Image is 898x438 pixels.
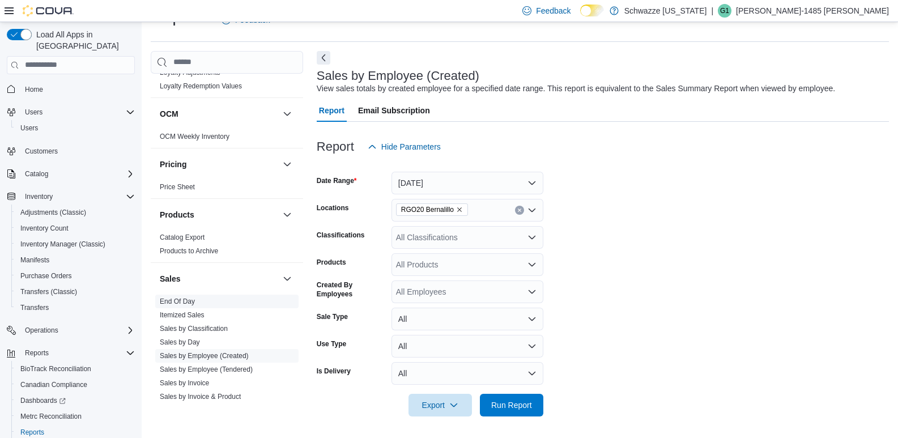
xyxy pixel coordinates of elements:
[160,273,181,284] h3: Sales
[11,268,139,284] button: Purchase Orders
[20,380,87,389] span: Canadian Compliance
[160,247,218,255] a: Products to Archive
[280,107,294,121] button: OCM
[2,104,139,120] button: Users
[11,220,139,236] button: Inventory Count
[718,4,731,18] div: Gabriel-1485 Montoya
[25,147,58,156] span: Customers
[16,269,76,283] a: Purchase Orders
[363,135,445,158] button: Hide Parameters
[160,182,195,192] span: Price Sheet
[317,367,351,376] label: Is Delivery
[160,324,228,333] span: Sales by Classification
[515,206,524,215] button: Clear input
[16,362,135,376] span: BioTrack Reconciliation
[16,206,91,219] a: Adjustments (Classic)
[20,256,49,265] span: Manifests
[16,237,135,251] span: Inventory Manager (Classic)
[317,51,330,65] button: Next
[16,285,135,299] span: Transfers (Classic)
[160,273,278,284] button: Sales
[16,253,135,267] span: Manifests
[16,237,110,251] a: Inventory Manager (Classic)
[317,339,346,348] label: Use Type
[151,180,303,198] div: Pricing
[391,335,543,358] button: All
[160,379,209,388] span: Sales by Invoice
[280,208,294,222] button: Products
[527,233,537,242] button: Open list of options
[160,393,241,401] a: Sales by Invoice & Product
[16,121,42,135] a: Users
[20,324,135,337] span: Operations
[391,308,543,330] button: All
[317,140,354,154] h3: Report
[20,412,82,421] span: Metrc Reconciliation
[151,231,303,262] div: Products
[580,5,604,16] input: Dark Mode
[491,399,532,411] span: Run Report
[160,159,278,170] button: Pricing
[160,379,209,387] a: Sales by Invoice
[160,338,200,347] span: Sales by Day
[280,272,294,286] button: Sales
[25,108,42,117] span: Users
[358,99,430,122] span: Email Subscription
[160,365,253,374] span: Sales by Employee (Tendered)
[2,189,139,205] button: Inventory
[20,271,72,280] span: Purchase Orders
[11,393,139,409] a: Dashboards
[317,258,346,267] label: Products
[16,222,135,235] span: Inventory Count
[20,240,105,249] span: Inventory Manager (Classic)
[20,396,66,405] span: Dashboards
[20,144,135,158] span: Customers
[381,141,441,152] span: Hide Parameters
[11,284,139,300] button: Transfers (Classic)
[160,297,195,306] span: End Of Day
[25,85,43,94] span: Home
[16,394,135,407] span: Dashboards
[527,206,537,215] button: Open list of options
[20,208,86,217] span: Adjustments (Classic)
[160,209,278,220] button: Products
[160,352,249,360] a: Sales by Employee (Created)
[736,4,889,18] p: [PERSON_NAME]-1485 [PERSON_NAME]
[20,190,135,203] span: Inventory
[160,311,205,320] span: Itemized Sales
[151,130,303,148] div: OCM
[160,351,249,360] span: Sales by Employee (Created)
[20,83,48,96] a: Home
[20,190,57,203] button: Inventory
[401,204,454,215] span: RGO20 Bernalillo
[160,82,242,91] span: Loyalty Redemption Values
[536,5,571,16] span: Feedback
[16,394,70,407] a: Dashboards
[23,5,74,16] img: Cova
[527,260,537,269] button: Open list of options
[317,83,835,95] div: View sales totals by created employee for a specified date range. This report is equivalent to th...
[20,287,77,296] span: Transfers (Classic)
[160,233,205,241] a: Catalog Export
[720,4,729,18] span: G1
[16,362,96,376] a: BioTrack Reconciliation
[317,280,387,299] label: Created By Employees
[20,105,135,119] span: Users
[16,410,135,423] span: Metrc Reconciliation
[2,81,139,97] button: Home
[160,133,229,141] a: OCM Weekly Inventory
[160,82,242,90] a: Loyalty Redemption Values
[160,246,218,256] span: Products to Archive
[20,364,91,373] span: BioTrack Reconciliation
[25,192,53,201] span: Inventory
[20,428,44,437] span: Reports
[580,16,581,17] span: Dark Mode
[317,69,479,83] h3: Sales by Employee (Created)
[16,301,135,314] span: Transfers
[317,231,365,240] label: Classifications
[16,222,73,235] a: Inventory Count
[2,322,139,338] button: Operations
[11,205,139,220] button: Adjustments (Classic)
[160,69,220,76] a: Loyalty Adjustments
[711,4,713,18] p: |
